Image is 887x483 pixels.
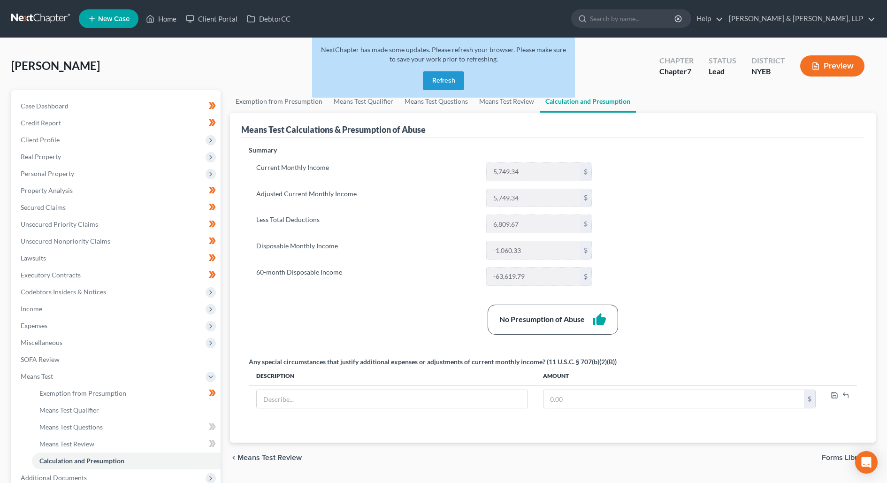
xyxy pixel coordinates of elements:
span: Case Dashboard [21,102,69,110]
div: $ [804,390,815,408]
div: Chapter [659,55,694,66]
a: Help [692,10,723,27]
span: Secured Claims [21,203,66,211]
div: Any special circumstances that justify additional expenses or adjustments of current monthly inco... [249,357,617,367]
a: Credit Report [13,115,221,131]
input: 0.00 [487,268,580,285]
button: Refresh [423,71,464,90]
span: Unsecured Priority Claims [21,220,98,228]
span: Property Analysis [21,186,73,194]
span: Credit Report [21,119,61,127]
a: Means Test Qualifier [32,402,221,419]
input: 0.00 [487,241,580,259]
label: 60-month Disposable Income [252,267,482,286]
span: Means Test Questions [39,423,103,431]
a: Unsecured Priority Claims [13,216,221,233]
a: Means Test Review [32,436,221,452]
a: DebtorCC [242,10,295,27]
a: Means Test Questions [32,419,221,436]
input: 0.00 [487,189,580,207]
input: 0.00 [543,390,804,408]
a: Secured Claims [13,199,221,216]
span: SOFA Review [21,355,60,363]
div: District [751,55,785,66]
div: NYEB [751,66,785,77]
a: Exemption from Presumption [32,385,221,402]
div: $ [580,268,591,285]
a: [PERSON_NAME] & [PERSON_NAME], LLP [724,10,875,27]
button: chevron_left Means Test Review [230,454,302,461]
div: Open Intercom Messenger [855,451,878,474]
span: Unsecured Nonpriority Claims [21,237,110,245]
a: Client Portal [181,10,242,27]
span: [PERSON_NAME] [11,59,100,72]
div: No Presumption of Abuse [499,314,585,325]
div: $ [580,163,591,181]
span: Calculation and Presumption [39,457,124,465]
span: Exemption from Presumption [39,389,126,397]
a: Case Dashboard [13,98,221,115]
th: Amount [535,367,823,385]
div: Status [709,55,736,66]
span: Client Profile [21,136,60,144]
span: 7 [687,67,691,76]
i: thumb_up [592,313,606,327]
a: Property Analysis [13,182,221,199]
div: Lead [709,66,736,77]
button: Preview [800,55,864,77]
label: Less Total Deductions [252,215,482,233]
a: Calculation and Presumption [540,90,636,113]
a: Exemption from Presumption [230,90,328,113]
input: 0.00 [487,215,580,233]
span: Personal Property [21,169,74,177]
div: Means Test Calculations & Presumption of Abuse [241,124,426,135]
a: Calculation and Presumption [32,452,221,469]
div: $ [580,189,591,207]
input: 0.00 [487,163,580,181]
div: Chapter [659,66,694,77]
span: Miscellaneous [21,338,62,346]
button: Forms Library chevron_right [822,454,876,461]
label: Current Monthly Income [252,162,482,181]
div: $ [580,215,591,233]
a: Executory Contracts [13,267,221,284]
span: Means Test Qualifier [39,406,99,414]
span: New Case [98,15,130,23]
a: Lawsuits [13,250,221,267]
label: Adjusted Current Monthly Income [252,189,482,207]
span: NextChapter has made some updates. Please refresh your browser. Please make sure to save your wor... [321,46,566,63]
span: Real Property [21,153,61,161]
input: Search by name... [590,10,676,27]
a: Unsecured Nonpriority Claims [13,233,221,250]
a: SOFA Review [13,351,221,368]
span: Additional Documents [21,474,87,482]
p: Summary [249,146,600,155]
span: Expenses [21,322,47,330]
input: Describe... [257,390,528,408]
i: chevron_left [230,454,237,461]
span: Lawsuits [21,254,46,262]
span: Means Test Review [39,440,94,448]
span: Income [21,305,42,313]
a: Home [141,10,181,27]
span: Executory Contracts [21,271,81,279]
span: Forms Library [822,454,868,461]
span: Codebtors Insiders & Notices [21,288,106,296]
span: Means Test [21,372,53,380]
th: Description [249,367,535,385]
label: Disposable Monthly Income [252,241,482,260]
span: Means Test Review [237,454,302,461]
div: $ [580,241,591,259]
